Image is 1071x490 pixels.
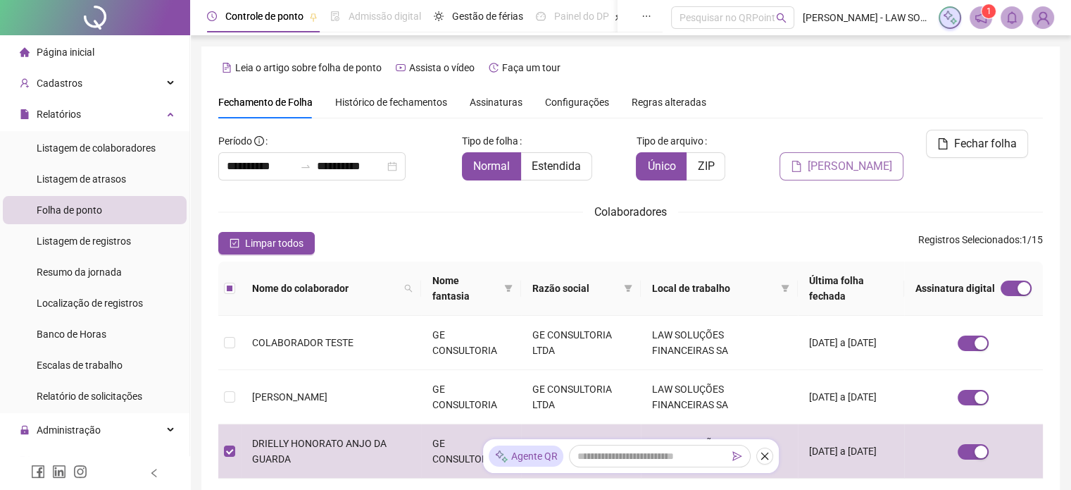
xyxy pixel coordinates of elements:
[37,267,122,278] span: Resumo da jornada
[37,235,131,247] span: Listagem de registros
[594,205,667,219] span: Colaboradores
[37,360,123,371] span: Escalas de trabalho
[421,424,520,479] td: GE CONSULTORIA
[245,235,303,251] span: Limpar todos
[37,298,143,309] span: Localização de registros
[536,11,546,21] span: dashboard
[207,11,217,21] span: clock-circle
[501,270,515,307] span: filter
[218,97,313,108] span: Fechamento de Folha
[521,424,641,479] td: GE CONSULTORIA LTDA
[521,370,641,424] td: GE CONSULTORIA LTDA
[798,316,904,370] td: [DATE] a [DATE]
[37,391,142,402] span: Relatório de solicitações
[791,161,802,172] span: file
[641,316,798,370] td: LAW SOLUÇÕES FINANCEIRAS SA
[494,449,508,464] img: sparkle-icon.fc2bf0ac1784a2077858766a79e2daf3.svg
[252,438,387,465] span: DRIELLY HONORATO ANJO DA GUARDA
[779,152,903,180] button: [PERSON_NAME]
[470,97,522,107] span: Assinaturas
[954,135,1017,152] span: Fechar folha
[473,159,510,173] span: Normal
[330,11,340,21] span: file-done
[1006,11,1018,24] span: bell
[396,63,406,73] span: youtube
[502,62,560,73] span: Faça um tour
[641,424,798,479] td: LAW SOLUÇÕES FINANCEIRAS SA
[798,424,904,479] td: [DATE] a [DATE]
[915,281,995,296] span: Assinatura digital
[652,281,775,296] span: Local de trabalho
[462,133,518,149] span: Tipo de folha
[632,97,706,107] span: Regras alteradas
[521,316,641,370] td: GE CONSULTORIA LTDA
[52,465,66,479] span: linkedin
[225,11,303,22] span: Controle de ponto
[697,159,714,173] span: ZIP
[1032,7,1053,28] img: 87210
[489,63,499,73] span: history
[803,10,930,25] span: [PERSON_NAME] - LAW SOLUCOES FINANCEIRAS S/A
[489,446,563,467] div: Agente QR
[624,284,632,293] span: filter
[434,11,444,21] span: sun
[335,97,447,108] span: Histórico de fechamentos
[808,158,892,175] span: [PERSON_NAME]
[641,370,798,424] td: LAW SOLUÇÕES FINANCEIRAS SA
[432,273,498,304] span: Nome fantasia
[37,455,92,467] span: Exportações
[781,284,789,293] span: filter
[798,370,904,424] td: [DATE] a [DATE]
[37,204,102,216] span: Folha de ponto
[926,130,1028,158] button: Fechar folha
[532,159,581,173] span: Estendida
[230,238,239,248] span: check-square
[421,316,520,370] td: GE CONSULTORIA
[235,62,382,73] span: Leia o artigo sobre folha de ponto
[647,159,675,173] span: Único
[760,451,770,461] span: close
[37,109,81,120] span: Relatórios
[20,78,30,88] span: user-add
[300,161,311,172] span: to
[987,6,991,16] span: 1
[554,11,609,22] span: Painel do DP
[37,424,101,436] span: Administração
[942,10,958,25] img: sparkle-icon.fc2bf0ac1784a2077858766a79e2daf3.svg
[778,278,792,299] span: filter
[37,329,106,340] span: Banco de Horas
[252,337,353,348] span: COLABORADOR TESTE
[73,465,87,479] span: instagram
[252,391,327,403] span: [PERSON_NAME]
[222,63,232,73] span: file-text
[982,4,996,18] sup: 1
[20,109,30,119] span: file
[918,234,1020,245] span: Registros Selecionados
[20,425,30,435] span: lock
[937,138,948,149] span: file
[404,284,413,293] span: search
[776,13,787,23] span: search
[252,281,399,296] span: Nome do colaborador
[641,11,651,21] span: ellipsis
[545,97,609,107] span: Configurações
[300,161,311,172] span: swap-right
[452,11,523,22] span: Gestão de férias
[532,281,618,296] span: Razão social
[37,142,156,154] span: Listagem de colaboradores
[31,465,45,479] span: facebook
[349,11,421,22] span: Admissão digital
[149,468,159,478] span: left
[798,262,904,316] th: Última folha fechada
[254,136,264,146] span: info-circle
[975,11,987,24] span: notification
[218,232,315,255] button: Limpar todos
[918,232,1043,255] span: : 1 / 15
[309,13,318,21] span: pushpin
[421,370,520,424] td: GE CONSULTORIA
[621,278,635,299] span: filter
[37,47,94,58] span: Página inicial
[636,133,703,149] span: Tipo de arquivo
[401,278,415,299] span: search
[504,284,513,293] span: filter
